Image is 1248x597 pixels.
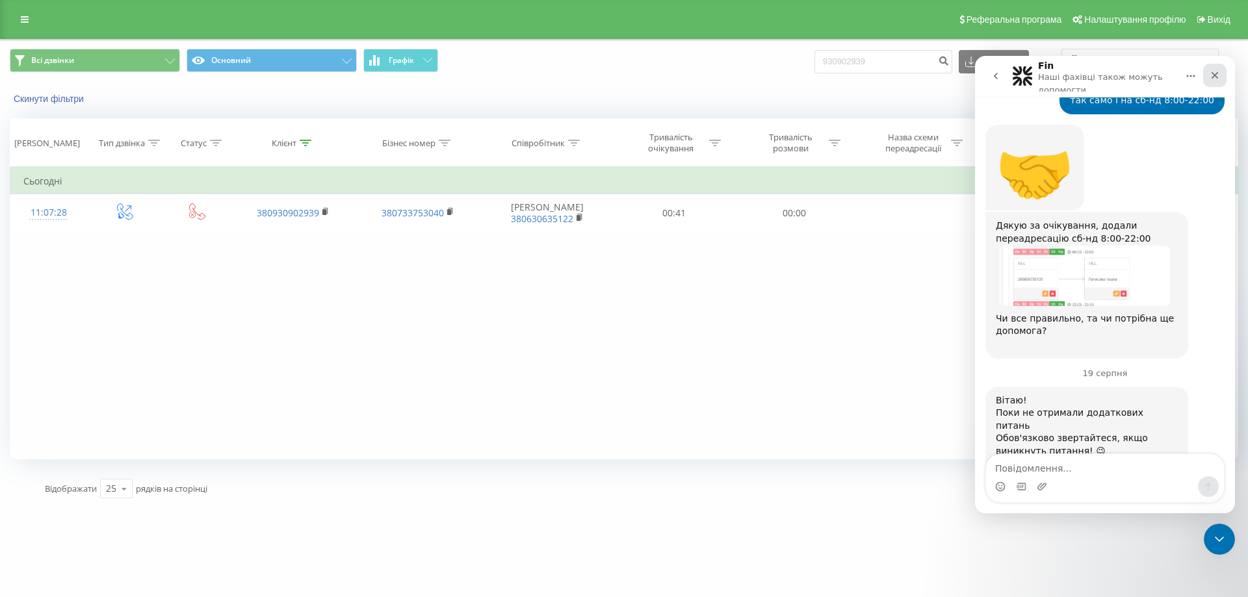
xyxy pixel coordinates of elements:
button: Вибір емодзі [20,426,31,436]
span: рядків на сторінці [136,483,207,494]
textarea: Повідомлення... [11,398,249,420]
div: Тривалість розмови [756,132,825,154]
span: Всі дзвінки [31,55,74,66]
span: Відображати [45,483,97,494]
td: 00:00 [734,194,853,232]
button: Завантажити вкладений файл [62,426,72,436]
button: Основний [187,49,357,72]
div: Бізнес номер [382,138,435,149]
a: 380733753040 [382,207,444,219]
div: 25 [106,482,116,495]
iframe: Intercom live chat [975,56,1235,513]
div: Обов'язково звертайтеся, якщо виникнуть питання! 😉 [21,376,203,401]
button: Експорт [959,50,1029,73]
button: Надіслати повідомлення… [223,420,244,441]
div: Клієнт [272,138,296,149]
a: 380630635122 [511,212,573,225]
input: Пошук за номером [814,50,952,73]
button: вибір GIF-файлів [41,426,51,436]
td: Сьогодні [10,168,1238,194]
div: Тип дзвінка [99,138,145,149]
button: Всі дзвінки [10,49,180,72]
td: [PERSON_NAME] [480,194,614,232]
div: 11:07:28 [23,200,74,225]
td: 00:41 [614,194,734,232]
div: Назва схеми переадресації [878,132,948,154]
span: Налаштування профілю [1084,14,1186,25]
div: Вітаю! Поки не отримали додаткових питань [21,338,203,377]
span: Вихід [1208,14,1230,25]
button: Скинути фільтри [10,93,90,105]
a: 380930902939 [257,207,319,219]
span: Графік [389,56,414,65]
div: Тривалість очікування [636,132,706,154]
button: Графік [363,49,438,72]
div: Статус [181,138,207,149]
div: Співробітник [512,138,565,149]
span: Реферальна програма [967,14,1062,25]
div: [PERSON_NAME] [14,138,80,149]
iframe: Intercom live chat [1204,524,1235,555]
